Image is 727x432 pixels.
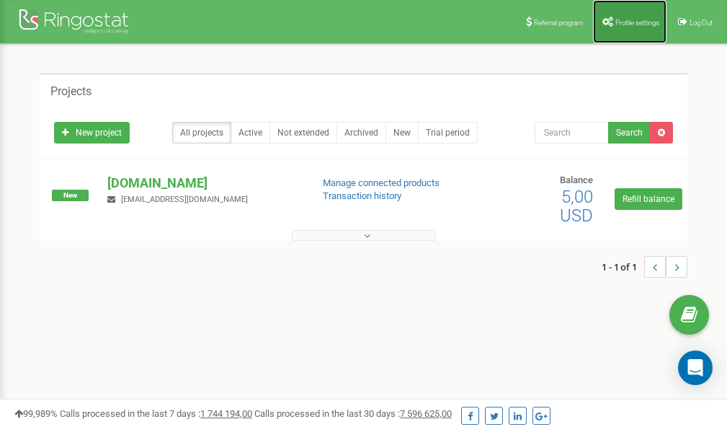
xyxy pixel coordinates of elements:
[560,187,593,226] span: 5,00 USD
[14,408,58,419] span: 99,989%
[323,177,440,188] a: Manage connected products
[560,175,593,185] span: Balance
[323,190,401,201] a: Transaction history
[615,19,659,27] span: Profile settings
[385,122,419,144] a: New
[52,190,89,201] span: New
[172,122,231,144] a: All projects
[615,188,682,210] a: Refill balance
[121,195,248,204] span: [EMAIL_ADDRESS][DOMAIN_NAME]
[54,122,130,144] a: New project
[678,351,713,385] div: Open Intercom Messenger
[336,122,386,144] a: Archived
[534,19,584,27] span: Referral program
[107,174,299,193] p: [DOMAIN_NAME]
[690,19,713,27] span: Log Out
[602,242,687,292] nav: ...
[200,408,252,419] u: 1 744 194,00
[400,408,452,419] u: 7 596 625,00
[269,122,337,144] a: Not extended
[608,122,651,144] button: Search
[418,122,478,144] a: Trial period
[50,85,92,98] h5: Projects
[60,408,252,419] span: Calls processed in the last 7 days :
[535,122,609,144] input: Search
[254,408,452,419] span: Calls processed in the last 30 days :
[231,122,270,144] a: Active
[602,256,644,278] span: 1 - 1 of 1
